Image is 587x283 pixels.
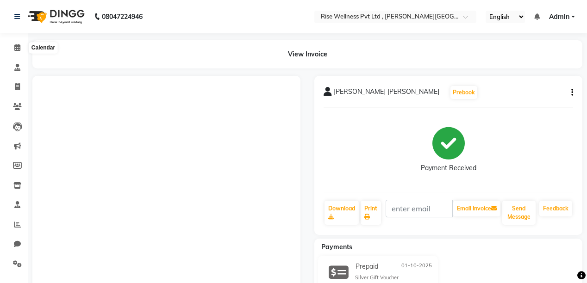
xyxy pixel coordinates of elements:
[334,87,439,100] span: [PERSON_NAME] [PERSON_NAME]
[355,274,434,282] div: Silver Gift Voucher
[102,4,143,30] b: 08047224946
[421,163,476,173] div: Payment Received
[502,201,536,225] button: Send Message
[386,200,453,217] input: enter email
[29,43,57,54] div: Calendar
[325,201,359,225] a: Download
[539,201,572,216] a: Feedback
[321,243,352,251] span: Payments
[450,86,477,99] button: Prebook
[453,201,500,216] button: Email Invoice
[356,262,378,271] span: Prepaid
[401,262,432,271] span: 01-10-2025
[361,201,381,225] a: Print
[24,4,87,30] img: logo
[32,40,582,68] div: View Invoice
[549,12,569,22] span: Admin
